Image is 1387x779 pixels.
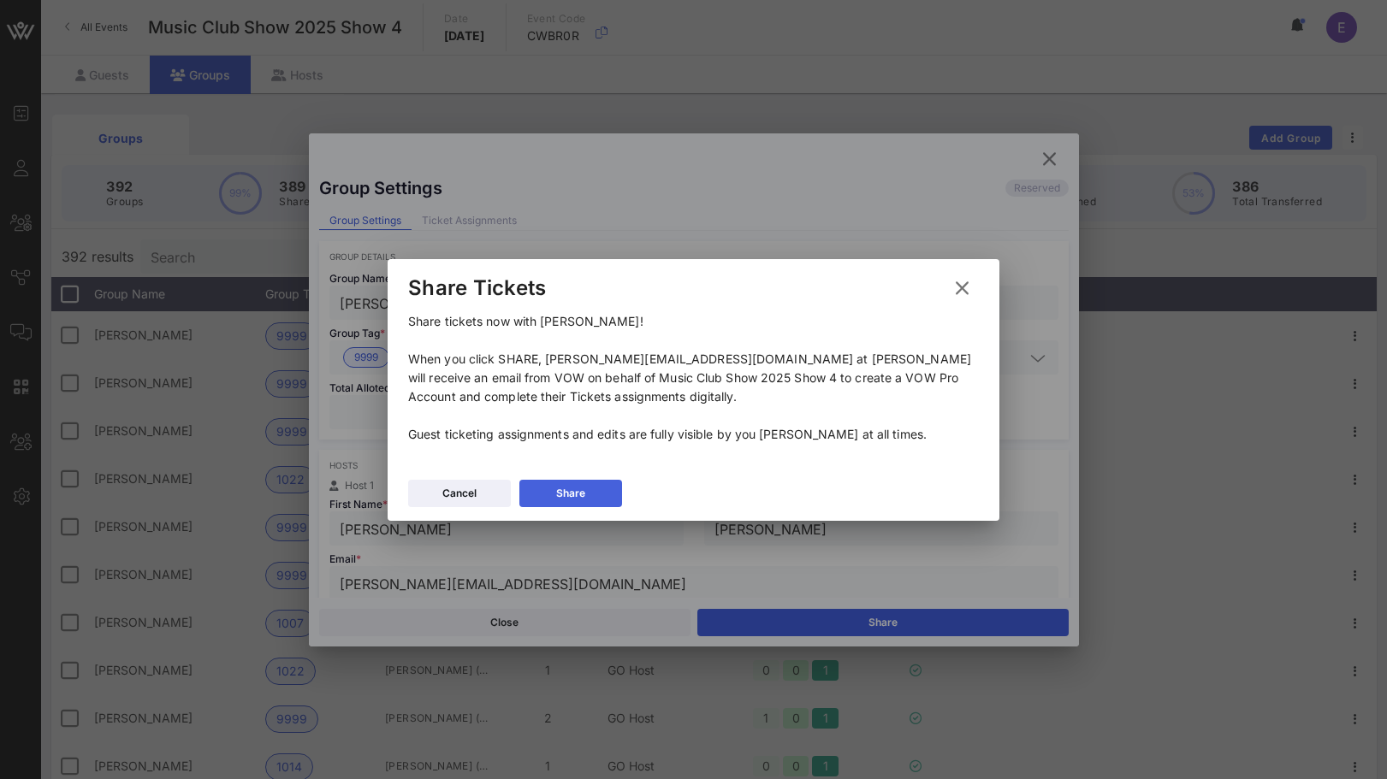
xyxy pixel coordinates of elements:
[519,480,622,507] button: Share
[408,312,979,444] p: Share tickets now with [PERSON_NAME]! When you click SHARE, [PERSON_NAME][EMAIL_ADDRESS][DOMAIN_N...
[408,480,511,507] button: Cancel
[408,275,546,301] div: Share Tickets
[556,485,585,502] div: Share
[442,485,477,502] div: Cancel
